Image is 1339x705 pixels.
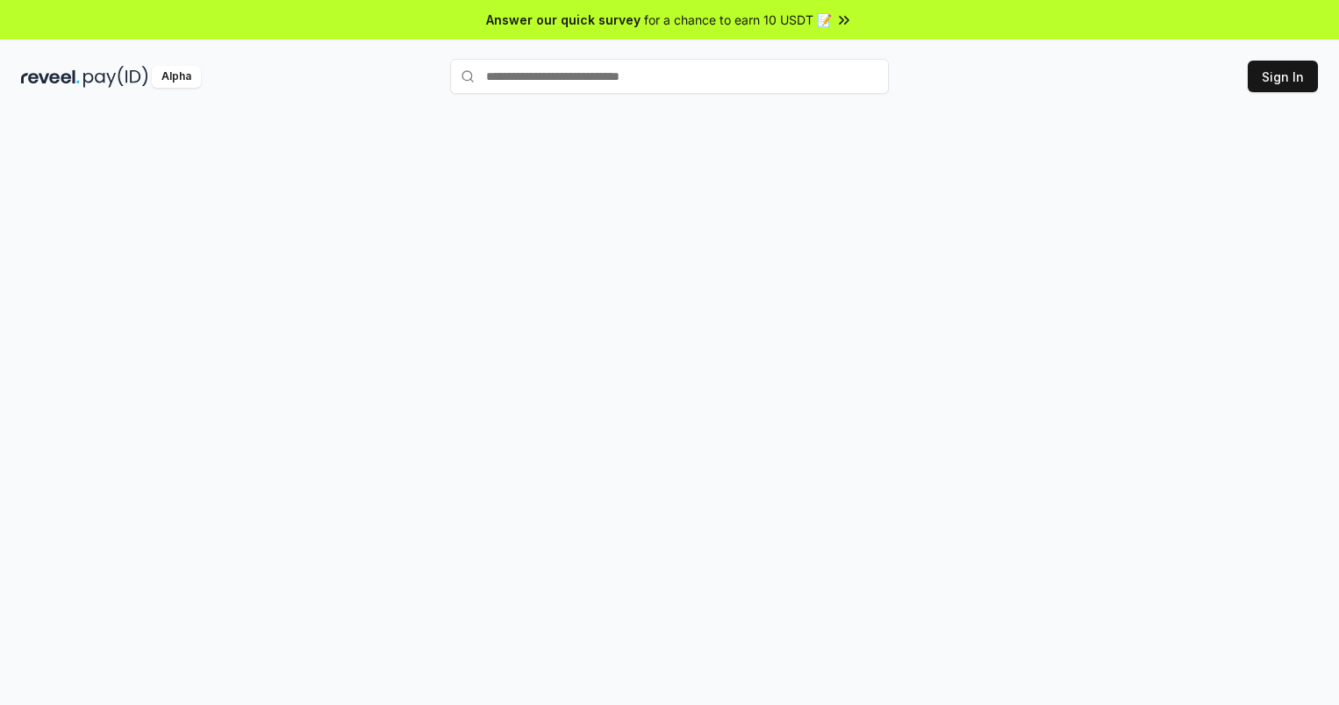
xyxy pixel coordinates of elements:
button: Sign In [1248,61,1318,92]
span: for a chance to earn 10 USDT 📝 [644,11,832,29]
img: pay_id [83,66,148,88]
div: Alpha [152,66,201,88]
span: Answer our quick survey [486,11,641,29]
img: reveel_dark [21,66,80,88]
